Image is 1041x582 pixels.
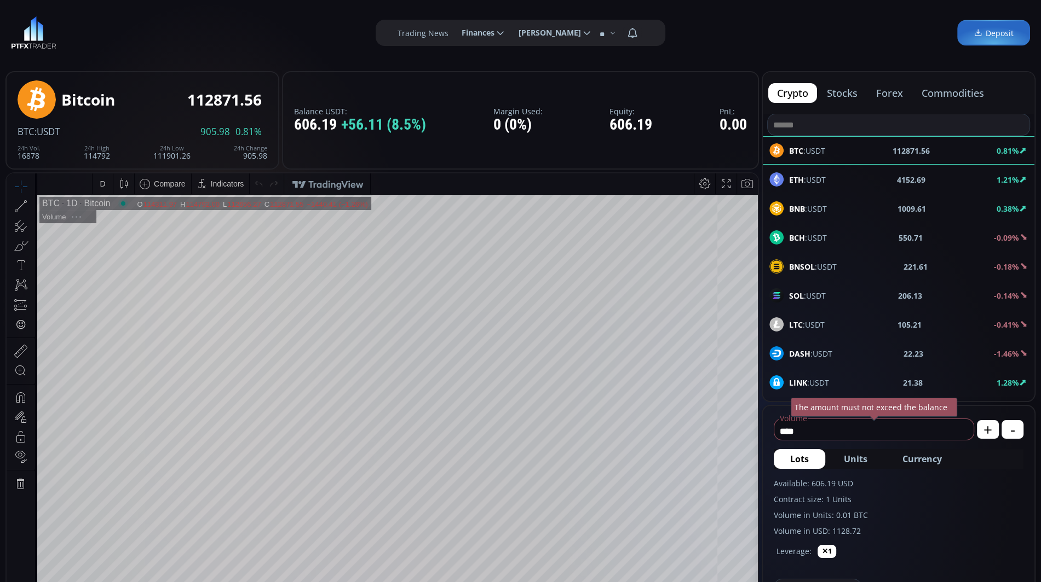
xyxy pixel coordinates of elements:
div: The amount must not exceed the balance [791,398,957,417]
b: 1009.61 [898,203,926,214]
b: 206.13 [898,290,922,301]
label: Equity: [609,107,652,115]
label: Leverage: [777,545,812,557]
span: BTC [18,125,34,138]
div: O [130,27,136,35]
div: 1m [89,480,100,488]
div: 114792 [84,145,110,160]
div: auto [731,480,745,488]
div: 114792.00 [179,27,212,35]
div: BTC [36,25,53,35]
label: Contract size: 1 Units [774,493,1023,505]
b: BNSOL [789,261,815,272]
div: 24h Change [234,145,267,152]
div: 112656.27 [221,27,254,35]
div: Compare [147,6,179,15]
div: 112871.56 [187,91,262,108]
label: Balance USDT: [294,107,426,115]
div: 5y [39,480,48,488]
button: forex [867,83,912,103]
b: BNB [789,203,805,214]
span: [PERSON_NAME] [511,22,581,44]
span: +56.11 (8.5%) [341,117,426,133]
b: 1.21% [997,174,1019,185]
span: Finances [454,22,494,44]
span: :USDT [789,377,829,388]
b: 105.21 [898,319,922,330]
div: 24h High [84,145,110,152]
button: ✕1 [818,545,836,558]
b: LTC [789,319,803,330]
b: 22.23 [904,348,923,359]
span: :USDT [789,261,837,272]
button: Currency [886,449,958,469]
span: Currency [902,452,942,465]
div: 606.19 [294,117,426,133]
b: SOL [789,290,804,301]
span: 0.81% [235,127,262,137]
div: 1D [53,25,71,35]
div: 1y [55,480,64,488]
a: Deposit [957,20,1030,46]
div: Market open [112,25,122,35]
b: 0.38% [997,203,1019,214]
b: 221.61 [904,261,928,272]
button: commodities [913,83,993,103]
div: 111901.26 [153,145,191,160]
div: Toggle Auto Scale [727,474,749,494]
button: - [1002,420,1023,439]
div: H [174,27,179,35]
div: Volume [36,39,59,48]
div: Go to [147,474,164,494]
b: LINK [789,377,807,388]
div: L [216,27,221,35]
div: Hide Drawings Toolbar [25,448,30,463]
span: Units [844,452,867,465]
label: Margin Used: [493,107,543,115]
b: 4152.69 [897,174,925,185]
div: 1d [124,480,133,488]
div: 24h Vol. [18,145,41,152]
button: Units [827,449,884,469]
div: 114311.97 [137,27,170,35]
b: DASH [789,348,810,359]
span: 11:13:22 (UTC) [626,480,679,488]
b: ETH [789,174,804,185]
div: −1440.41 (−1.26%) [300,27,361,35]
span: 905.98 [200,127,230,137]
b: -0.18% [994,261,1019,272]
span: :USDT [34,125,60,138]
div: 16878 [18,145,41,160]
div: 24h Low [153,145,191,152]
b: BCH [789,232,805,243]
b: -1.46% [994,348,1019,359]
span: Lots [790,452,809,465]
span: Deposit [974,27,1014,39]
div: Bitcoin [61,91,115,108]
div:  [10,146,19,156]
div: 3m [71,480,82,488]
span: :USDT [789,290,826,301]
div: C [258,27,263,35]
button: stocks [818,83,866,103]
b: 550.71 [899,232,923,243]
label: Trading News [398,27,448,39]
button: 11:13:22 (UTC) [623,474,683,494]
div: Bitcoin [71,25,103,35]
span: :USDT [789,232,827,243]
label: Volume in USD: 1128.72 [774,525,1023,537]
div: 5d [108,480,117,488]
label: Available: 606.19 USD [774,478,1023,489]
img: LOGO [11,16,56,49]
button: crypto [768,83,817,103]
span: :USDT [789,348,832,359]
div: 905.98 [234,145,267,160]
span: :USDT [789,203,827,214]
label: PnL: [720,107,747,115]
span: :USDT [789,174,826,185]
div: 0.00 [720,117,747,133]
div: log [712,480,723,488]
b: -0.09% [994,232,1019,243]
b: -0.41% [994,319,1019,330]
